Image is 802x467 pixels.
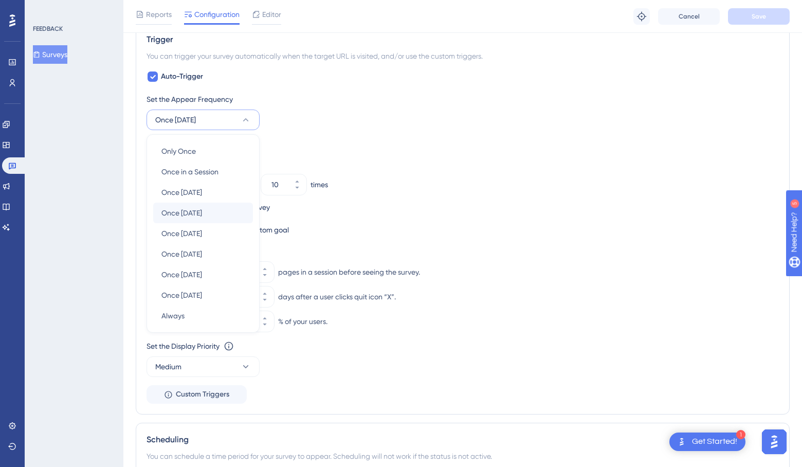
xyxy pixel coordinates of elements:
button: Once [DATE] [147,110,260,130]
span: Once [DATE] [161,289,202,301]
span: Medium [155,361,181,373]
span: Once [DATE] [161,186,202,199]
span: Only Once [161,145,196,157]
span: Need Help? [24,3,64,15]
div: You can trigger your survey automatically when the target URL is visited, and/or use the custom t... [147,50,779,62]
button: Once [DATE] [153,264,253,285]
button: Cancel [658,8,720,25]
span: Save [752,12,766,21]
button: Always [153,306,253,326]
button: Once [DATE] [153,223,253,244]
div: Trigger [147,33,779,46]
span: Auto-Trigger [161,70,203,83]
div: Stop Trigger [147,138,779,151]
button: Once [DATE] [153,182,253,203]
div: Set the Display Priority [147,340,220,352]
span: Reports [146,8,172,21]
div: FEEDBACK [33,25,63,33]
div: You can schedule a time period for your survey to appear. Scheduling will not work if the status ... [147,450,779,462]
div: days after a user clicks quit icon “X”. [278,291,396,303]
div: Scheduling [147,434,779,446]
span: Once [DATE] [155,114,196,126]
img: launcher-image-alternative-text [676,436,688,448]
span: Once [DATE] [161,268,202,281]
button: Once [DATE] [153,203,253,223]
div: % of your users. [278,315,327,328]
div: 1 [736,430,745,439]
span: Once [DATE] [161,248,202,260]
span: Cancel [679,12,700,21]
button: Only Once [153,141,253,161]
span: Configuration [194,8,240,21]
span: Once [DATE] [161,207,202,219]
button: Custom Triggers [147,385,247,404]
span: Always [161,310,185,322]
div: Set the Appear Frequency [147,93,779,105]
button: Once in a Session [153,161,253,182]
div: times [311,178,328,191]
span: Once in a Session [161,166,218,178]
span: Custom Triggers [176,388,229,401]
button: Surveys [33,45,67,64]
button: Once [DATE] [153,244,253,264]
span: Once [DATE] [161,227,202,240]
span: Editor [262,8,281,21]
button: Save [728,8,790,25]
iframe: UserGuiding AI Assistant Launcher [759,426,790,457]
div: Open Get Started! checklist, remaining modules: 1 [669,433,745,451]
div: 5 [71,5,75,13]
div: Extra Display Conditions [147,245,779,258]
div: pages in a session before seeing the survey. [278,266,420,278]
button: Medium [147,356,260,377]
button: Once [DATE] [153,285,253,306]
div: Get Started! [692,436,737,447]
